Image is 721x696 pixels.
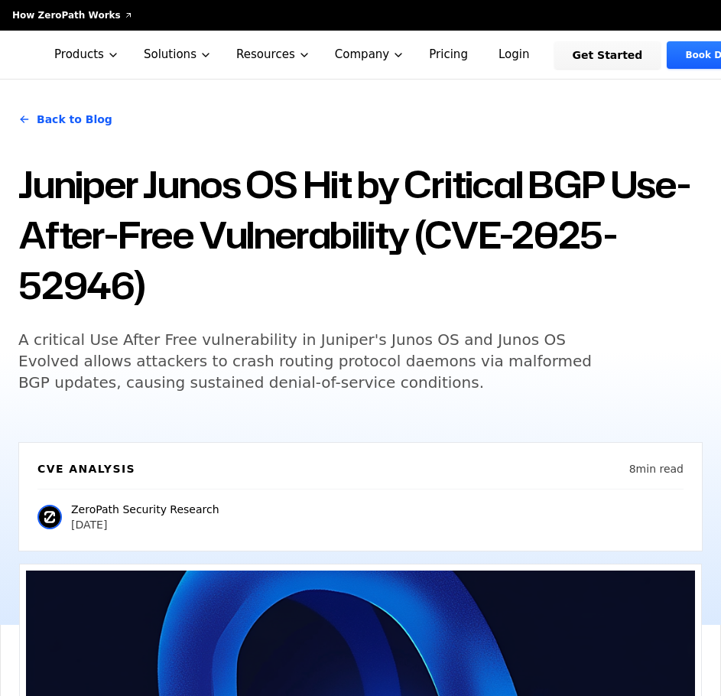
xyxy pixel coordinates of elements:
[554,41,661,69] a: Get Started
[12,9,133,21] a: How ZeroPath Works
[12,9,121,21] span: How ZeroPath Works
[480,41,548,69] a: Login
[629,461,684,476] p: 8 min read
[71,502,219,517] p: ZeroPath Security Research
[132,31,224,79] button: Solutions
[417,31,480,79] a: Pricing
[42,31,132,79] button: Products
[18,329,606,393] h5: A critical Use After Free vulnerability in Juniper's Junos OS and Junos OS Evolved allows attacke...
[323,31,417,79] button: Company
[37,505,62,529] img: ZeroPath Security Research
[18,98,112,141] a: Back to Blog
[224,31,323,79] button: Resources
[18,159,703,311] h1: Juniper Junos OS Hit by Critical BGP Use-After-Free Vulnerability (CVE-2025-52946)
[37,461,135,476] h6: CVE Analysis
[71,517,219,532] p: [DATE]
